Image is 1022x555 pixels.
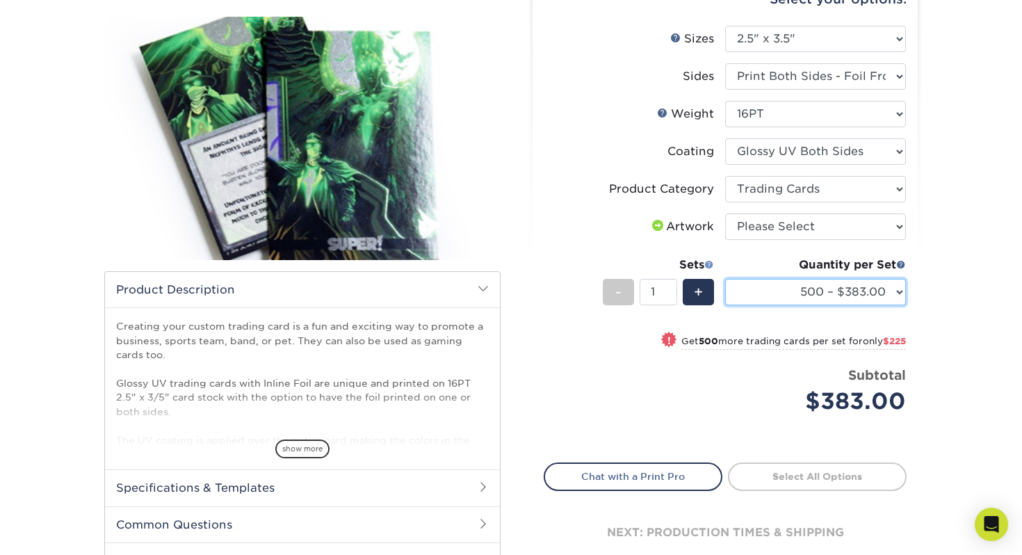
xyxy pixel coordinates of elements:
a: Select All Options [728,462,907,490]
a: Chat with a Print Pro [544,462,722,490]
span: only [863,336,906,346]
div: Sides [683,68,714,85]
small: Get more trading cards per set for [681,336,906,350]
div: Open Intercom Messenger [975,508,1008,541]
h2: Specifications & Templates [105,469,500,506]
img: Glossy UV Coated w/ Inline Foil 01 [104,1,501,275]
span: $225 [883,336,906,346]
div: Sets [603,257,714,273]
h2: Common Questions [105,506,500,542]
strong: 500 [699,336,718,346]
div: Weight [657,106,714,122]
h2: Product Description [105,272,500,307]
div: Product Category [609,181,714,198]
p: Creating your custom trading card is a fun and exciting way to promote a business, sports team, b... [116,319,489,475]
span: show more [275,440,330,458]
div: Sizes [670,31,714,47]
span: ! [667,333,671,348]
div: Quantity per Set [725,257,906,273]
div: Coating [667,143,714,160]
div: Artwork [649,218,714,235]
strong: Subtotal [848,367,906,383]
div: $383.00 [736,385,906,418]
span: - [615,282,622,303]
span: + [694,282,703,303]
